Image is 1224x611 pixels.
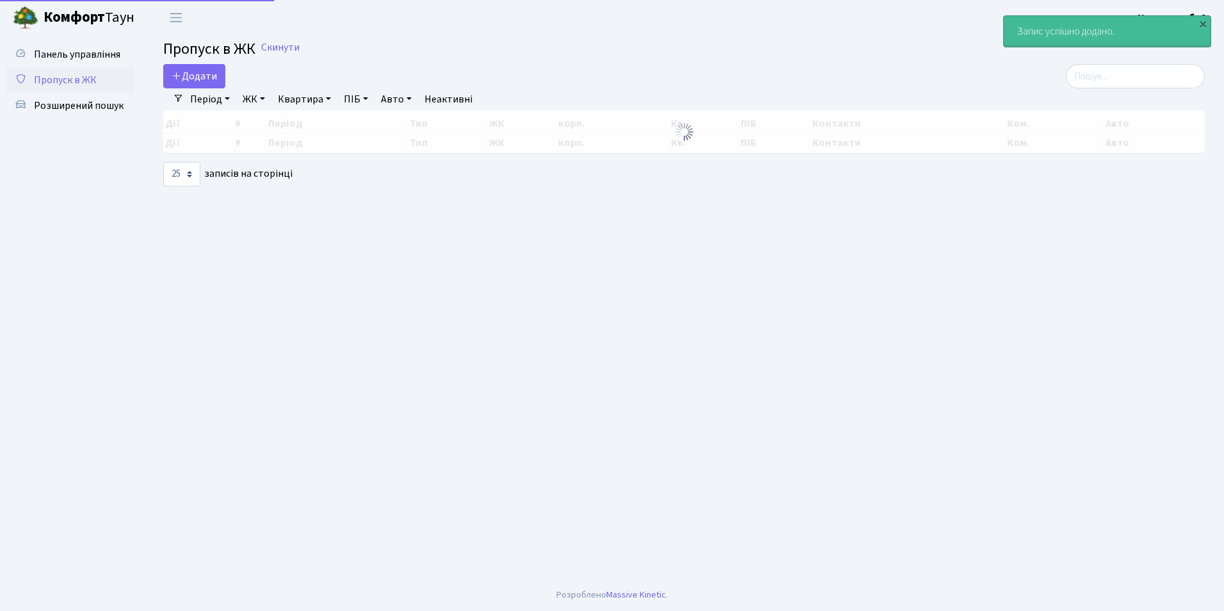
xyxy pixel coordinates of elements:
[1196,17,1209,30] div: ×
[34,73,97,87] span: Пропуск в ЖК
[34,47,120,61] span: Панель управління
[163,162,200,186] select: записів на сторінці
[163,64,225,88] a: Додати
[273,88,336,110] a: Квартира
[1066,64,1205,88] input: Пошук...
[1004,16,1211,47] div: Запис успішно додано.
[6,93,134,118] a: Розширений пошук
[606,588,666,601] a: Massive Kinetic
[1138,10,1209,26] a: Консьєрж б. 4.
[674,122,695,142] img: Обробка...
[163,162,293,186] label: записів на сторінці
[419,88,478,110] a: Неактивні
[44,7,134,29] span: Таун
[376,88,417,110] a: Авто
[13,5,38,31] img: logo.png
[34,99,124,113] span: Розширений пошук
[160,7,192,28] button: Переключити навігацію
[185,88,235,110] a: Період
[238,88,270,110] a: ЖК
[1138,11,1209,25] b: Консьєрж б. 4.
[6,42,134,67] a: Панель управління
[172,69,217,83] span: Додати
[6,67,134,93] a: Пропуск в ЖК
[163,38,255,60] span: Пропуск в ЖК
[261,42,300,54] a: Скинути
[44,7,105,28] b: Комфорт
[339,88,373,110] a: ПІБ
[556,588,668,602] div: Розроблено .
